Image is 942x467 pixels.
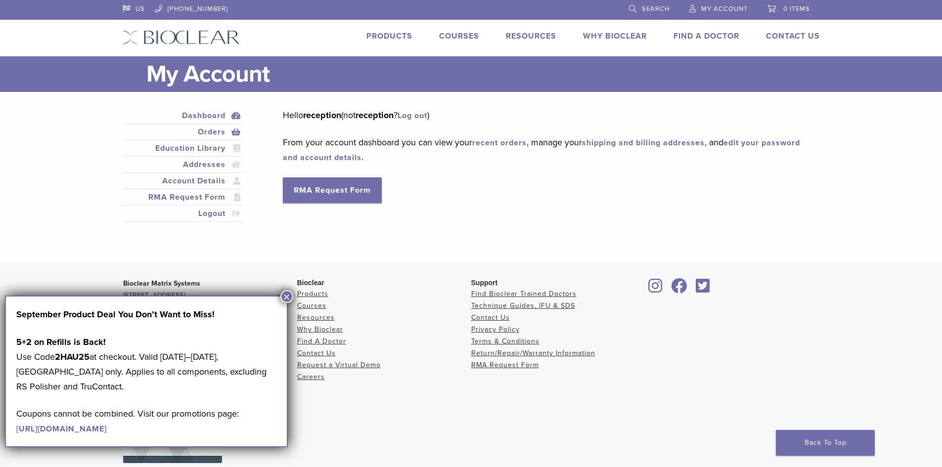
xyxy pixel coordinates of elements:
a: shipping and billing addresses [582,138,705,148]
a: RMA Request Form [283,177,382,203]
a: Resources [506,31,556,41]
a: Terms & Conditions [471,337,539,345]
span: 0 items [783,5,810,13]
a: Technique Guides, IFU & SDS [471,301,575,310]
p: [STREET_ADDRESS] Tacoma, WA 98409 [PHONE_NUMBER] [123,278,297,325]
a: Orders [125,126,241,138]
a: Resources [297,313,335,322]
a: Why Bioclear [297,325,343,334]
span: Bioclear [297,279,324,287]
a: Request a Virtual Demo [297,361,381,369]
a: RMA Request Form [471,361,539,369]
a: recent orders [472,138,527,148]
a: Find A Doctor [673,31,739,41]
strong: September Product Deal You Don’t Want to Miss! [16,309,215,320]
a: Privacy Policy [471,325,520,334]
a: Products [297,290,328,298]
h1: My Account [146,56,820,92]
a: Why Bioclear [583,31,647,41]
nav: Account pages [123,108,243,234]
a: Contact Us [766,31,820,41]
a: [URL][DOMAIN_NAME] [16,424,107,434]
a: RMA Request Form [125,191,241,203]
strong: Bioclear Matrix Systems [123,279,200,288]
a: Addresses [125,159,241,170]
span: My Account [701,5,748,13]
a: Education Library [125,142,241,154]
a: Careers [297,373,325,381]
p: Hello (not ? ) [283,108,805,123]
a: Bioclear [693,284,714,294]
p: Use Code at checkout. Valid [DATE]–[DATE], [GEOGRAPHIC_DATA] only. Applies to all components, exc... [16,335,276,394]
img: Bioclear [123,30,240,44]
a: Contact Us [471,313,510,322]
a: Dashboard [125,110,241,122]
a: Find A Doctor [297,337,346,345]
a: Products [366,31,412,41]
strong: 2HAU25 [55,351,90,362]
a: Account Details [125,175,241,187]
p: Coupons cannot be combined. Visit our promotions page: [16,406,276,436]
a: Bioclear [645,284,666,294]
a: Log out [398,111,427,121]
span: Support [471,279,498,287]
span: Search [642,5,670,13]
a: Back To Top [776,430,875,456]
a: Find Bioclear Trained Doctors [471,290,577,298]
a: Contact Us [297,349,336,357]
button: Close [280,290,293,303]
a: Return/Repair/Warranty Information [471,349,595,357]
strong: 5+2 on Refills is Back! [16,337,106,347]
a: Courses [439,31,479,41]
a: Courses [297,301,326,310]
strong: reception [303,110,341,121]
p: From your account dashboard you can view your , manage your , and . [283,135,805,165]
a: Bioclear [668,284,691,294]
strong: reception [356,110,394,121]
a: Logout [125,208,241,219]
